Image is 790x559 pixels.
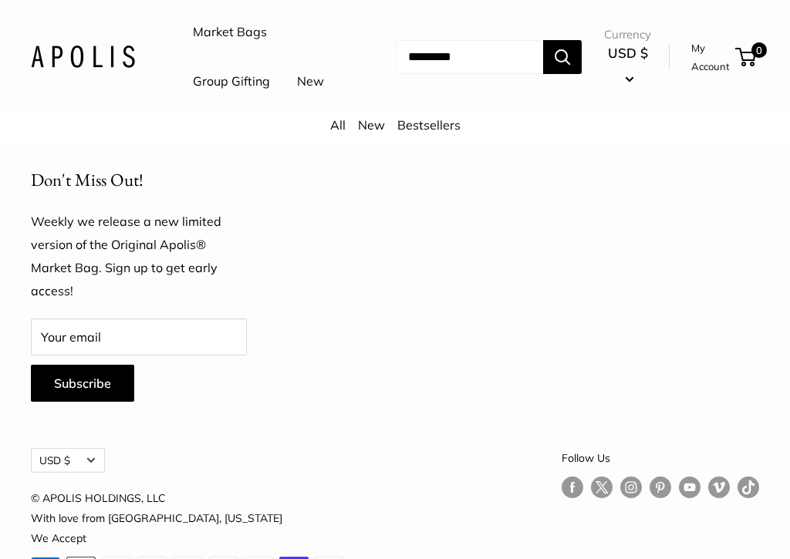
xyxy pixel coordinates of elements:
a: Follow us on Facebook [562,476,583,499]
img: Apolis [31,45,135,68]
a: Bestsellers [397,117,461,133]
input: Search... [396,40,543,74]
a: Group Gifting [193,70,270,93]
button: USD $ [604,41,651,90]
a: All [330,117,346,133]
a: Follow us on Pinterest [650,476,671,499]
button: Search [543,40,582,74]
p: Weekly we release a new limited version of the Original Apolis® Market Bag. Sign up to get early ... [31,210,247,303]
a: New [297,70,324,93]
span: 0 [751,42,767,58]
iframe: Sign Up via Text for Offers [12,500,165,547]
a: Market Bags [193,21,267,44]
p: Follow Us [562,448,759,468]
p: Don't Miss Out! [31,165,247,195]
button: USD $ [31,448,105,473]
a: Follow us on Twitter [591,476,613,504]
p: We Accept [31,528,344,548]
span: USD $ [608,45,648,61]
a: My Account [691,39,730,76]
a: Follow us on YouTube [679,476,701,499]
a: New [358,117,385,133]
a: 0 [737,48,756,66]
a: Follow us on Vimeo [708,476,730,499]
a: Follow us on Tumblr [738,476,759,499]
span: Currency [604,24,651,45]
a: Follow us on Instagram [620,476,642,499]
p: © APOLIS HOLDINGS, LLC With love from [GEOGRAPHIC_DATA], [US_STATE] [31,488,282,528]
button: Subscribe [31,365,134,402]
